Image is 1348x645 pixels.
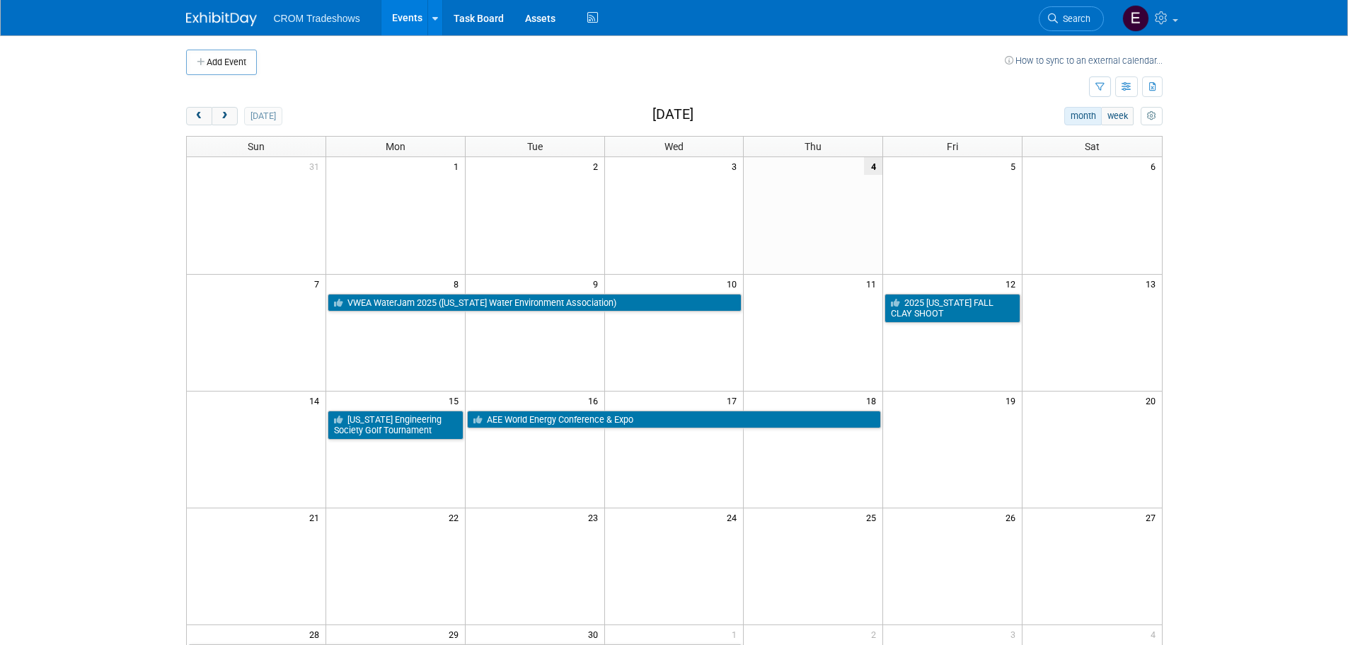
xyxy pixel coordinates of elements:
[447,508,465,526] span: 22
[864,157,882,175] span: 4
[730,625,743,643] span: 1
[1101,107,1134,125] button: week
[186,50,257,75] button: Add Event
[805,141,822,152] span: Thu
[467,411,882,429] a: AEE World Energy Conference & Expo
[865,392,882,409] span: 18
[1144,508,1162,526] span: 27
[1039,6,1104,31] a: Search
[725,392,743,409] span: 17
[725,508,743,526] span: 24
[1004,508,1022,526] span: 26
[592,157,604,175] span: 2
[865,275,882,292] span: 11
[587,508,604,526] span: 23
[730,157,743,175] span: 3
[1141,107,1162,125] button: myCustomButton
[652,107,693,122] h2: [DATE]
[1144,275,1162,292] span: 13
[1144,392,1162,409] span: 20
[1122,5,1149,32] img: Eden Burleigh
[308,157,326,175] span: 31
[248,141,265,152] span: Sun
[1147,112,1156,121] i: Personalize Calendar
[186,107,212,125] button: prev
[1149,625,1162,643] span: 4
[587,625,604,643] span: 30
[1064,107,1102,125] button: month
[865,508,882,526] span: 25
[447,392,465,409] span: 15
[447,625,465,643] span: 29
[328,294,742,312] a: VWEA WaterJam 2025 ([US_STATE] Water Environment Association)
[308,508,326,526] span: 21
[244,107,282,125] button: [DATE]
[527,141,543,152] span: Tue
[664,141,684,152] span: Wed
[1009,625,1022,643] span: 3
[1005,55,1163,66] a: How to sync to an external calendar...
[308,392,326,409] span: 14
[1004,275,1022,292] span: 12
[592,275,604,292] span: 9
[885,294,1020,323] a: 2025 [US_STATE] FALL CLAY SHOOT
[1009,157,1022,175] span: 5
[1058,13,1090,24] span: Search
[308,625,326,643] span: 28
[313,275,326,292] span: 7
[1085,141,1100,152] span: Sat
[452,157,465,175] span: 1
[212,107,238,125] button: next
[587,392,604,409] span: 16
[186,12,257,26] img: ExhibitDay
[870,625,882,643] span: 2
[725,275,743,292] span: 10
[1149,157,1162,175] span: 6
[328,411,463,440] a: [US_STATE] Engineering Society Golf Tournament
[274,13,360,24] span: CROM Tradeshows
[1004,392,1022,409] span: 19
[452,275,465,292] span: 8
[947,141,958,152] span: Fri
[386,141,405,152] span: Mon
